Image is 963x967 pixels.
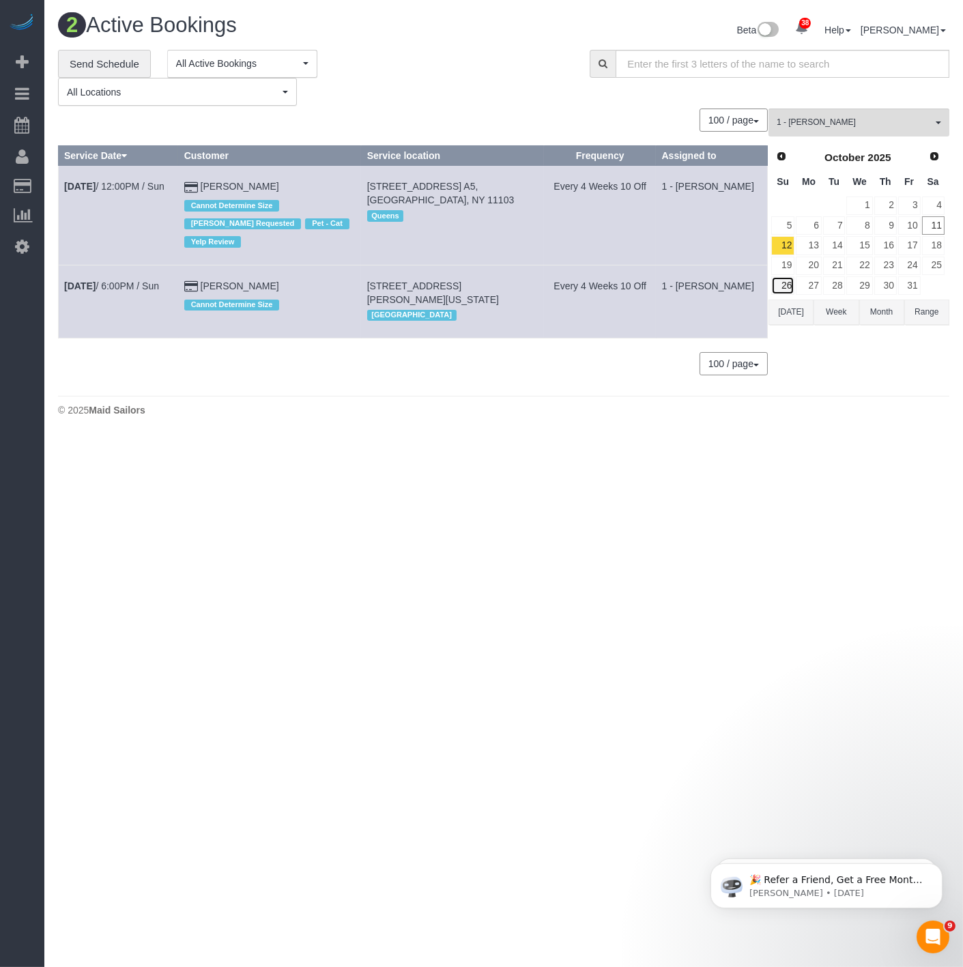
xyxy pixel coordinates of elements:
[58,403,949,417] div: © 2025
[846,257,872,275] a: 22
[58,50,151,78] a: Send Schedule
[361,166,544,265] td: Service location
[874,257,897,275] a: 23
[184,300,280,311] span: Cannot Determine Size
[184,200,280,211] span: Cannot Determine Size
[802,176,816,187] span: Monday
[184,183,198,192] i: Credit Card Payment
[922,257,945,275] a: 25
[771,216,794,235] a: 5
[874,216,897,235] a: 9
[167,50,317,78] button: All Active Bookings
[824,25,851,35] a: Help
[929,151,940,162] span: Next
[814,300,859,325] button: Week
[8,14,35,33] img: Automaid Logo
[796,276,821,295] a: 27
[178,146,361,166] th: Customer
[796,216,821,235] a: 6
[367,210,404,221] span: Queens
[925,147,944,167] a: Next
[852,176,867,187] span: Wednesday
[59,40,233,186] span: 🎉 Refer a Friend, Get a Free Month! 🎉 Love Automaid? Share the love! When you refer a friend who ...
[700,109,768,132] nav: Pagination navigation
[874,197,897,215] a: 2
[737,25,779,35] a: Beta
[772,147,791,167] a: Prev
[904,300,949,325] button: Range
[361,146,544,166] th: Service location
[861,25,946,35] a: [PERSON_NAME]
[58,14,493,37] h1: Active Bookings
[690,835,963,930] iframe: Intercom notifications message
[367,181,515,205] span: [STREET_ADDRESS] A5, [GEOGRAPHIC_DATA], NY 11103
[867,151,891,163] span: 2025
[656,166,767,265] td: Assigned to
[544,146,656,166] th: Frequency
[846,236,872,255] a: 15
[823,257,846,275] a: 21
[58,12,86,38] span: 2
[67,85,279,99] span: All Locations
[771,257,794,275] a: 19
[176,57,300,70] span: All Active Bookings
[823,236,846,255] a: 14
[874,276,897,295] a: 30
[917,921,949,953] iframe: Intercom live chat
[64,280,96,291] b: [DATE]
[184,236,242,247] span: Yelp Review
[544,265,656,338] td: Frequency
[904,176,914,187] span: Friday
[305,218,349,229] span: Pet - Cat
[201,181,279,192] a: [PERSON_NAME]
[178,265,361,338] td: Customer
[656,146,767,166] th: Assigned to
[700,352,768,375] nav: Pagination navigation
[768,109,949,130] ol: All Teams
[59,265,179,338] td: Schedule date
[367,280,499,305] span: [STREET_ADDRESS][PERSON_NAME][US_STATE]
[846,197,872,215] a: 1
[544,166,656,265] td: Frequency
[796,257,821,275] a: 20
[898,216,921,235] a: 10
[788,14,815,44] a: 38
[64,181,164,192] a: [DATE]/ 12:00PM / Sun
[898,197,921,215] a: 3
[656,265,767,338] td: Assigned to
[59,53,235,65] p: Message from Ellie, sent 1d ago
[928,176,939,187] span: Saturday
[771,276,794,295] a: 26
[201,280,279,291] a: [PERSON_NAME]
[184,218,302,229] span: [PERSON_NAME] Requested
[922,236,945,255] a: 18
[829,176,839,187] span: Tuesday
[64,181,96,192] b: [DATE]
[777,117,932,128] span: 1 - [PERSON_NAME]
[898,276,921,295] a: 31
[846,216,872,235] a: 8
[771,236,794,255] a: 12
[824,151,865,163] span: October
[776,151,787,162] span: Prev
[616,50,949,78] input: Enter the first 3 letters of the name to search
[184,282,198,291] i: Credit Card Payment
[880,176,891,187] span: Thursday
[367,207,538,225] div: Location
[367,306,538,324] div: Location
[59,146,179,166] th: Service Date
[823,276,846,295] a: 28
[59,166,179,265] td: Schedule date
[777,176,789,187] span: Sunday
[58,78,297,106] button: All Locations
[922,216,945,235] a: 11
[756,22,779,40] img: New interface
[367,310,457,321] span: [GEOGRAPHIC_DATA]
[898,236,921,255] a: 17
[823,216,846,235] a: 7
[796,236,821,255] a: 13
